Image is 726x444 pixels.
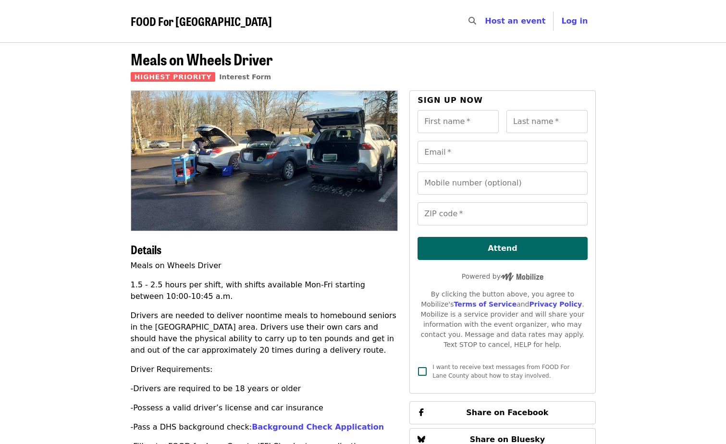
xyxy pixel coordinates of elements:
p: -Possess a valid driver’s license and car insurance [131,402,398,414]
span: Powered by [462,272,543,280]
p: -Pass a DHS background check: [131,421,398,433]
input: Last name [506,110,588,133]
button: Log in [554,12,595,31]
i: search icon [468,16,476,25]
div: By clicking the button above, you agree to Mobilize's and . Mobilize is a service provider and wi... [418,289,587,350]
span: Share on Bluesky [470,435,545,444]
span: I want to receive text messages from FOOD For Lane County about how to stay involved. [432,364,569,379]
button: Attend [418,237,587,260]
p: Drivers are needed to deliver noontime meals to homebound seniors in the [GEOGRAPHIC_DATA] area. ... [131,310,398,356]
a: Background Check Application [252,422,384,432]
input: First name [418,110,499,133]
input: ZIP code [418,202,587,225]
p: Meals on Wheels Driver [131,260,398,271]
p: 1.5 - 2.5 hours per shift, with shifts available Mon-Fri starting between 10:00-10:45 a.m. [131,279,398,302]
span: Log in [561,16,588,25]
span: Highest Priority [131,72,216,82]
a: Host an event [485,16,545,25]
input: Email [418,141,587,164]
a: Interest Form [219,73,271,81]
span: Share on Facebook [466,408,548,417]
p: Driver Requirements: [131,364,398,375]
button: Share on Facebook [409,401,595,424]
a: Terms of Service [454,300,517,308]
input: Mobile number (optional) [418,172,587,195]
a: FOOD For [GEOGRAPHIC_DATA] [131,14,272,28]
img: Powered by Mobilize [501,272,543,281]
span: FOOD For [GEOGRAPHIC_DATA] [131,12,272,29]
p: -Drivers are required to be 18 years or older [131,383,398,395]
input: Search [482,10,490,33]
a: Privacy Policy [529,300,582,308]
span: Details [131,241,161,258]
span: Meals on Wheels Driver [131,48,273,70]
img: Meals on Wheels Driver organized by FOOD For Lane County [131,91,398,230]
span: Sign up now [418,96,483,105]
